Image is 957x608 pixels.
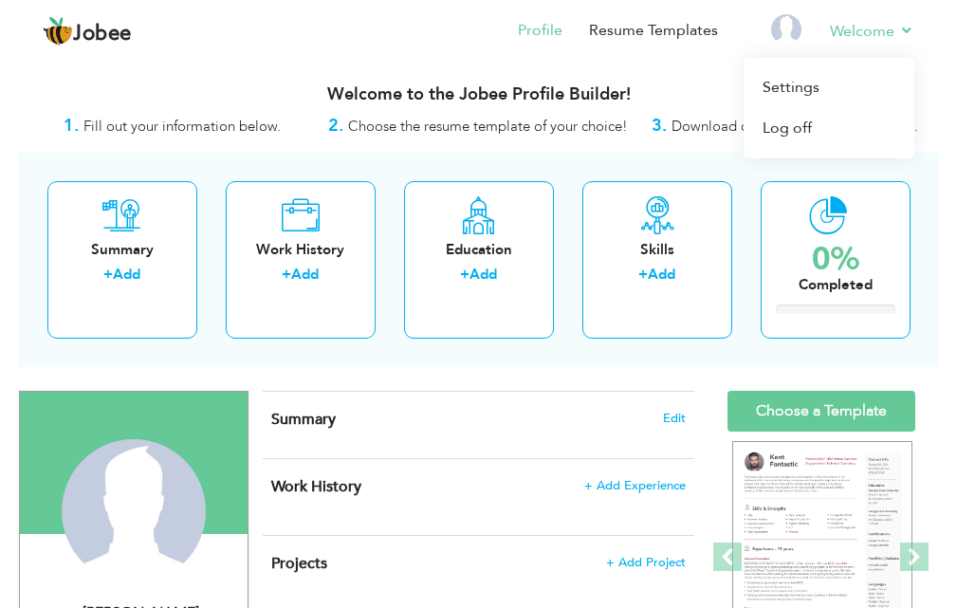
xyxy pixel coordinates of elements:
[271,410,686,429] h4: Adding a summary is a quick and easy way to highlight your experience and interests.
[113,265,140,284] a: Add
[83,117,281,136] span: Fill out your information below.
[589,20,718,42] a: Resume Templates
[43,16,132,46] a: Jobee
[73,24,132,45] span: Jobee
[672,117,918,136] span: Download or share your resume online.
[598,240,717,260] div: Skills
[271,477,686,496] h4: This helps to show the companies you have worked for.
[271,409,336,430] span: Summary
[63,240,182,260] div: Summary
[744,108,914,149] a: Log off
[291,265,319,284] a: Add
[19,85,939,104] h3: Welcome to the Jobee Profile Builder!
[460,265,469,285] label: +
[663,412,686,425] span: Edit
[799,244,873,275] div: 0%
[241,240,360,260] div: Work History
[419,240,539,260] div: Education
[648,265,675,284] a: Add
[771,14,801,45] img: Profile Img
[103,265,113,285] label: +
[271,554,686,573] h4: This helps to highlight the project, tools and skills you have worked on.
[271,476,361,497] span: Work History
[638,265,648,285] label: +
[606,556,686,569] span: + Add Project
[652,114,667,138] strong: 3.
[282,265,291,285] label: +
[727,391,915,432] a: Choose a Template
[799,275,873,295] div: Completed
[518,20,562,42] a: Profile
[744,67,914,108] a: Settings
[830,20,914,43] a: Welcome
[469,265,497,284] a: Add
[62,439,206,583] img: MUHAMMAD TALHA ZULFIQAR
[328,114,343,138] strong: 2.
[348,117,628,136] span: Choose the resume template of your choice!
[271,553,327,574] span: Projects
[584,479,686,492] span: + Add Experience
[64,114,79,138] strong: 1.
[43,16,73,46] img: jobee.io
